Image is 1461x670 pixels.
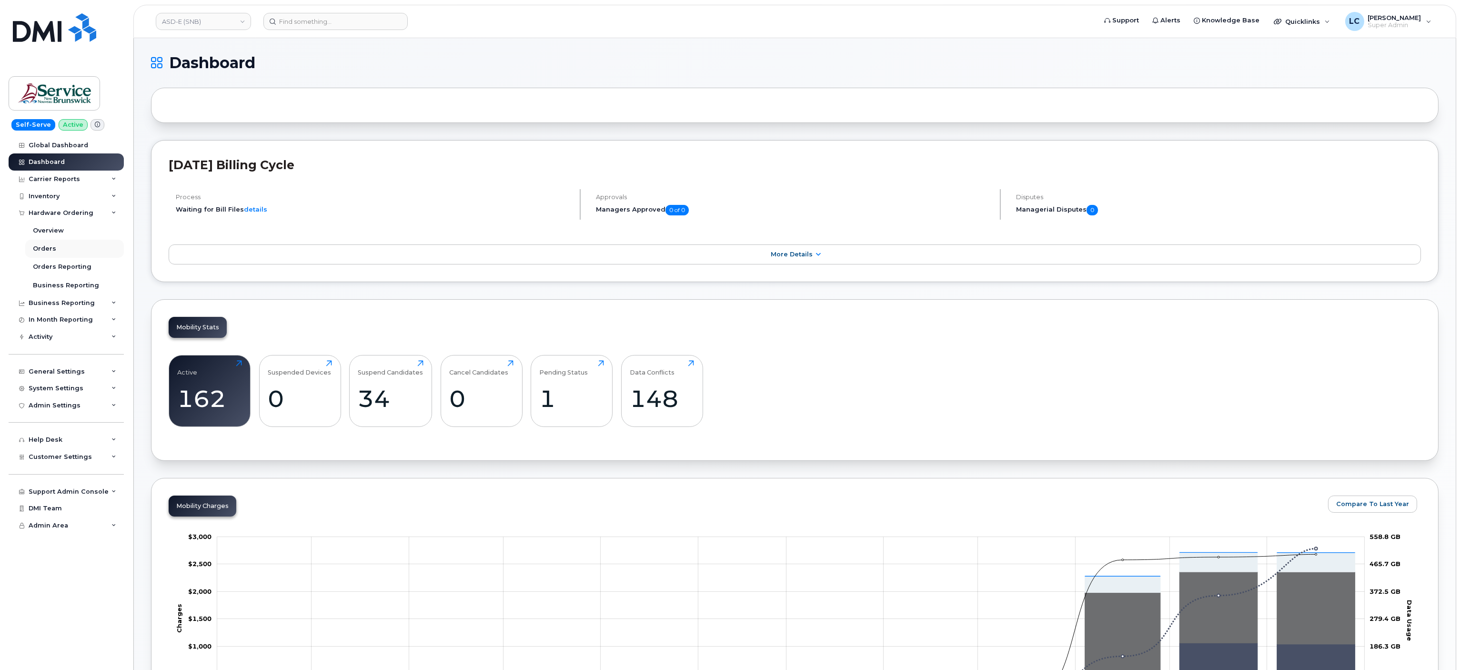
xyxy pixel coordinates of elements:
g: $0 [188,587,212,595]
h4: Process [176,193,572,201]
h2: [DATE] Billing Cycle [169,158,1421,172]
div: Active [178,360,198,376]
span: Compare To Last Year [1336,499,1409,508]
tspan: 279.4 GB [1370,615,1401,622]
tspan: $3,000 [188,532,212,540]
div: 162 [178,385,242,413]
h4: Disputes [1016,193,1421,201]
a: Suspend Candidates34 [358,360,423,421]
g: $0 [188,615,212,622]
div: Suspend Candidates [358,360,423,376]
div: Suspended Devices [268,360,331,376]
button: Compare To Last Year [1328,496,1417,513]
tspan: $1,000 [188,642,212,650]
div: 148 [630,385,694,413]
g: $0 [188,532,212,540]
a: Pending Status1 [540,360,604,421]
div: 0 [268,385,332,413]
tspan: 558.8 GB [1370,532,1401,540]
a: Suspended Devices0 [268,360,332,421]
h5: Managers Approved [596,205,992,215]
div: Cancel Candidates [449,360,508,376]
tspan: 372.5 GB [1370,587,1401,595]
span: 0 [1087,205,1098,215]
g: $0 [188,560,212,568]
h4: Approvals [596,193,992,201]
a: details [244,205,267,213]
div: 0 [449,385,514,413]
li: Waiting for Bill Files [176,205,572,214]
a: Cancel Candidates0 [449,360,514,421]
div: Data Conflicts [630,360,675,376]
tspan: 465.7 GB [1370,560,1401,568]
tspan: $1,500 [188,615,212,622]
a: Data Conflicts148 [630,360,694,421]
a: Active162 [178,360,242,421]
tspan: 186.3 GB [1370,642,1401,650]
div: 1 [540,385,604,413]
div: 34 [358,385,423,413]
div: Pending Status [540,360,588,376]
span: Dashboard [169,56,255,70]
h5: Managerial Disputes [1016,205,1421,215]
tspan: $2,500 [188,560,212,568]
span: 0 of 0 [665,205,689,215]
tspan: Data Usage [1406,600,1414,641]
span: More Details [771,251,813,258]
tspan: $2,000 [188,587,212,595]
tspan: Charges [175,604,183,633]
g: $0 [188,642,212,650]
